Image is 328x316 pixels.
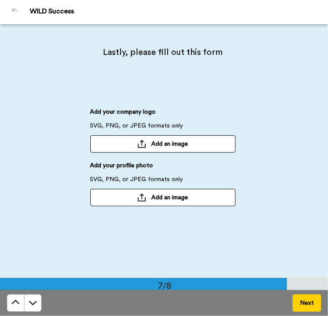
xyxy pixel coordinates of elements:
button: Next [293,294,321,312]
span: SVG, PNG, or JPEG formats only [90,175,183,189]
span: SVG, PNG, or JPEG formats only [90,121,183,135]
div: 7/8 [144,279,186,291]
span: Add your profile photo [90,161,153,175]
span: Add your company logo [90,108,156,121]
button: Add an image [90,135,236,153]
span: Add an image [151,140,188,148]
span: Add an image [151,193,188,202]
span: Lastly, please fill out this form [14,46,312,58]
img: Profile Image [5,2,25,22]
div: WILD Success [30,7,328,16]
button: Add an image [90,189,236,206]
